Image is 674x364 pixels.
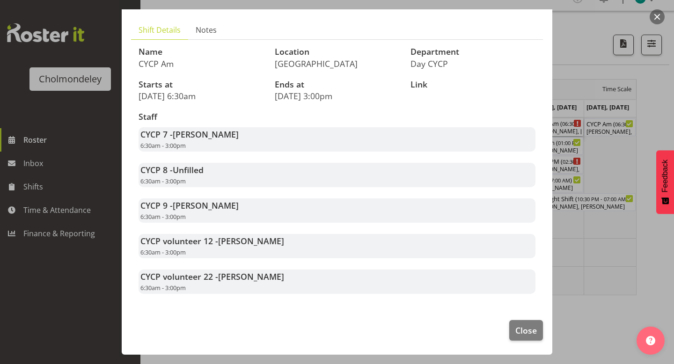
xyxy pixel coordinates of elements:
span: [PERSON_NAME] [173,200,239,211]
p: CYCP Am [139,58,264,69]
h3: Starts at [139,80,264,89]
span: 6:30am - 3:00pm [140,284,186,292]
span: Unfilled [173,164,204,175]
span: 6:30am - 3:00pm [140,141,186,150]
p: [DATE] 3:00pm [275,91,400,101]
span: Notes [196,24,217,36]
button: Feedback - Show survey [656,150,674,214]
strong: CYCP 8 - [140,164,204,175]
span: [PERSON_NAME] [218,235,284,247]
span: Feedback [661,160,669,192]
span: [PERSON_NAME] [218,271,284,282]
h3: Ends at [275,80,400,89]
p: Day CYCP [410,58,535,69]
strong: CYCP volunteer 12 - [140,235,284,247]
h3: Location [275,47,400,57]
h3: Department [410,47,535,57]
h3: Staff [139,112,535,122]
p: [GEOGRAPHIC_DATA] [275,58,400,69]
strong: CYCP volunteer 22 - [140,271,284,282]
span: 6:30am - 3:00pm [140,177,186,185]
h3: Name [139,47,264,57]
img: help-xxl-2.png [646,336,655,345]
span: Shift Details [139,24,181,36]
span: 6:30am - 3:00pm [140,212,186,221]
span: Close [515,324,537,336]
p: [DATE] 6:30am [139,91,264,101]
strong: CYCP 9 - [140,200,239,211]
span: [PERSON_NAME] [173,129,239,140]
strong: CYCP 7 - [140,129,239,140]
h3: Link [410,80,535,89]
button: Close [509,320,543,341]
span: 6:30am - 3:00pm [140,248,186,256]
